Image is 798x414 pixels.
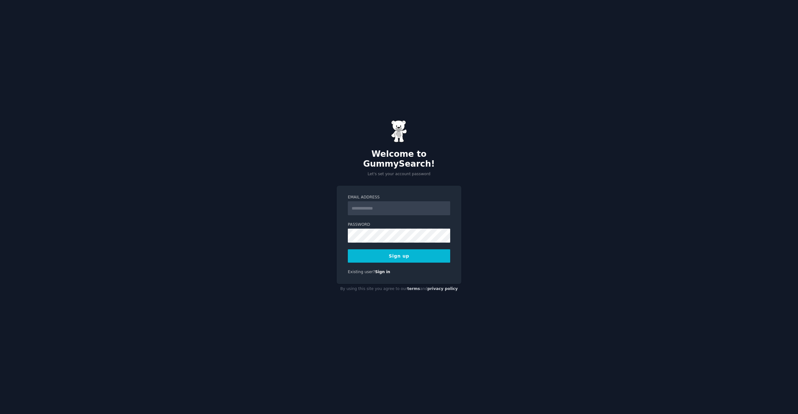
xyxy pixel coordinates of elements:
span: Existing user? [348,270,375,274]
button: Sign up [348,249,450,263]
h2: Welcome to GummySearch! [337,149,461,169]
a: Sign in [375,270,390,274]
img: Gummy Bear [391,120,407,142]
label: Email Address [348,195,450,200]
a: privacy policy [427,286,458,291]
label: Password [348,222,450,228]
div: By using this site you agree to our and [337,284,461,294]
a: terms [407,286,420,291]
p: Let's set your account password [337,171,461,177]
